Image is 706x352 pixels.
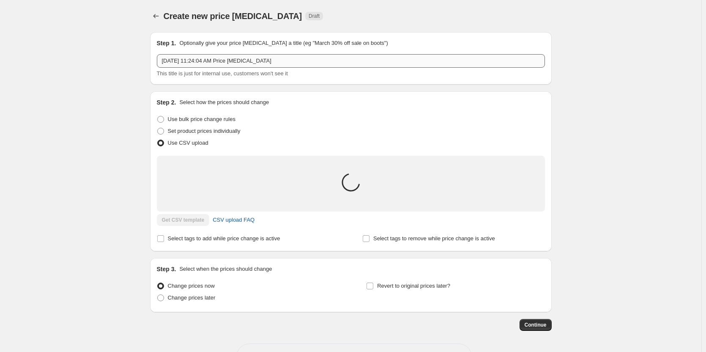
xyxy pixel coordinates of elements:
[157,98,176,107] h2: Step 2.
[179,265,272,273] p: Select when the prices should change
[179,39,388,47] p: Optionally give your price [MEDICAL_DATA] a title (eg "March 30% off sale on boots")
[168,294,216,301] span: Change prices later
[168,116,235,122] span: Use bulk price change rules
[525,322,547,328] span: Continue
[164,11,302,21] span: Create new price [MEDICAL_DATA]
[208,213,260,227] a: CSV upload FAQ
[168,140,208,146] span: Use CSV upload
[157,70,288,77] span: This title is just for internal use, customers won't see it
[377,283,450,289] span: Revert to original prices later?
[309,13,320,19] span: Draft
[168,235,280,242] span: Select tags to add while price change is active
[213,216,254,224] span: CSV upload FAQ
[150,10,162,22] button: Price change jobs
[179,98,269,107] p: Select how the prices should change
[168,128,241,134] span: Set product prices individually
[157,265,176,273] h2: Step 3.
[168,283,215,289] span: Change prices now
[520,319,552,331] button: Continue
[157,54,545,68] input: 30% off holiday sale
[373,235,495,242] span: Select tags to remove while price change is active
[157,39,176,47] h2: Step 1.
